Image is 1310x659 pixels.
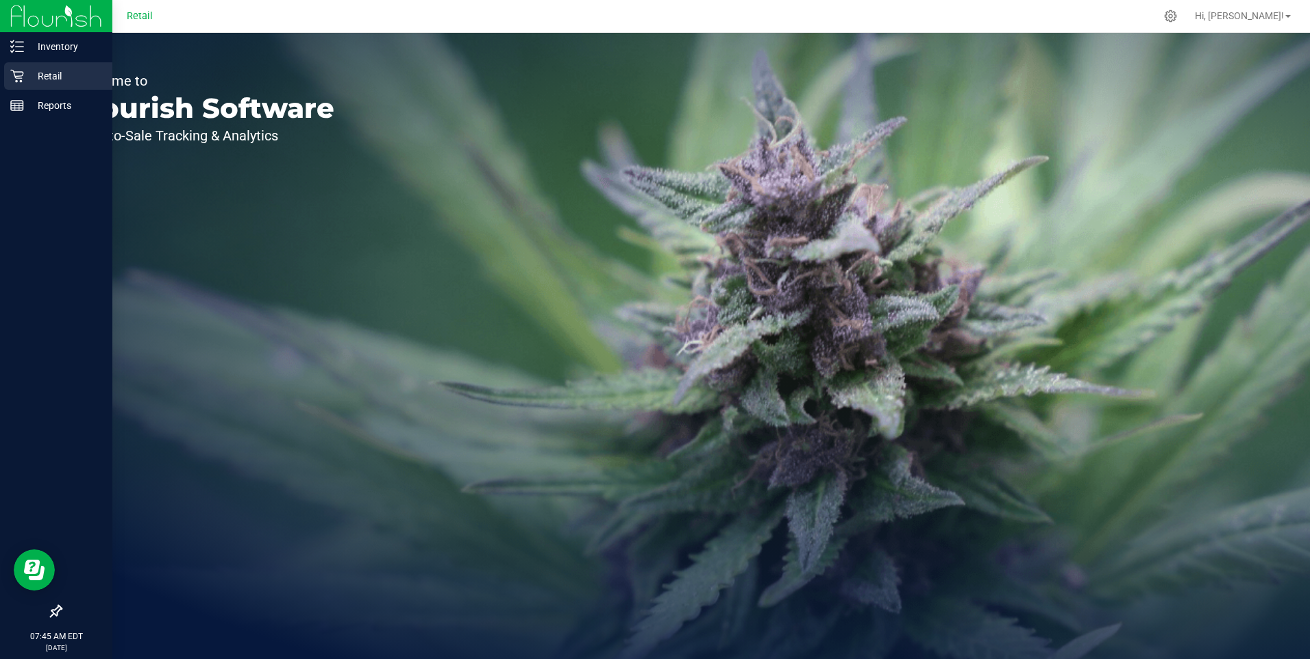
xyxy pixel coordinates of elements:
p: Welcome to [74,74,334,88]
p: Flourish Software [74,95,334,122]
span: Hi, [PERSON_NAME]! [1195,10,1284,21]
p: 07:45 AM EDT [6,630,106,643]
inline-svg: Retail [10,69,24,83]
p: Seed-to-Sale Tracking & Analytics [74,129,334,142]
p: Retail [24,68,106,84]
inline-svg: Reports [10,99,24,112]
inline-svg: Inventory [10,40,24,53]
p: Inventory [24,38,106,55]
span: Retail [127,10,153,22]
div: Manage settings [1162,10,1179,23]
iframe: Resource center [14,549,55,590]
p: [DATE] [6,643,106,653]
p: Reports [24,97,106,114]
